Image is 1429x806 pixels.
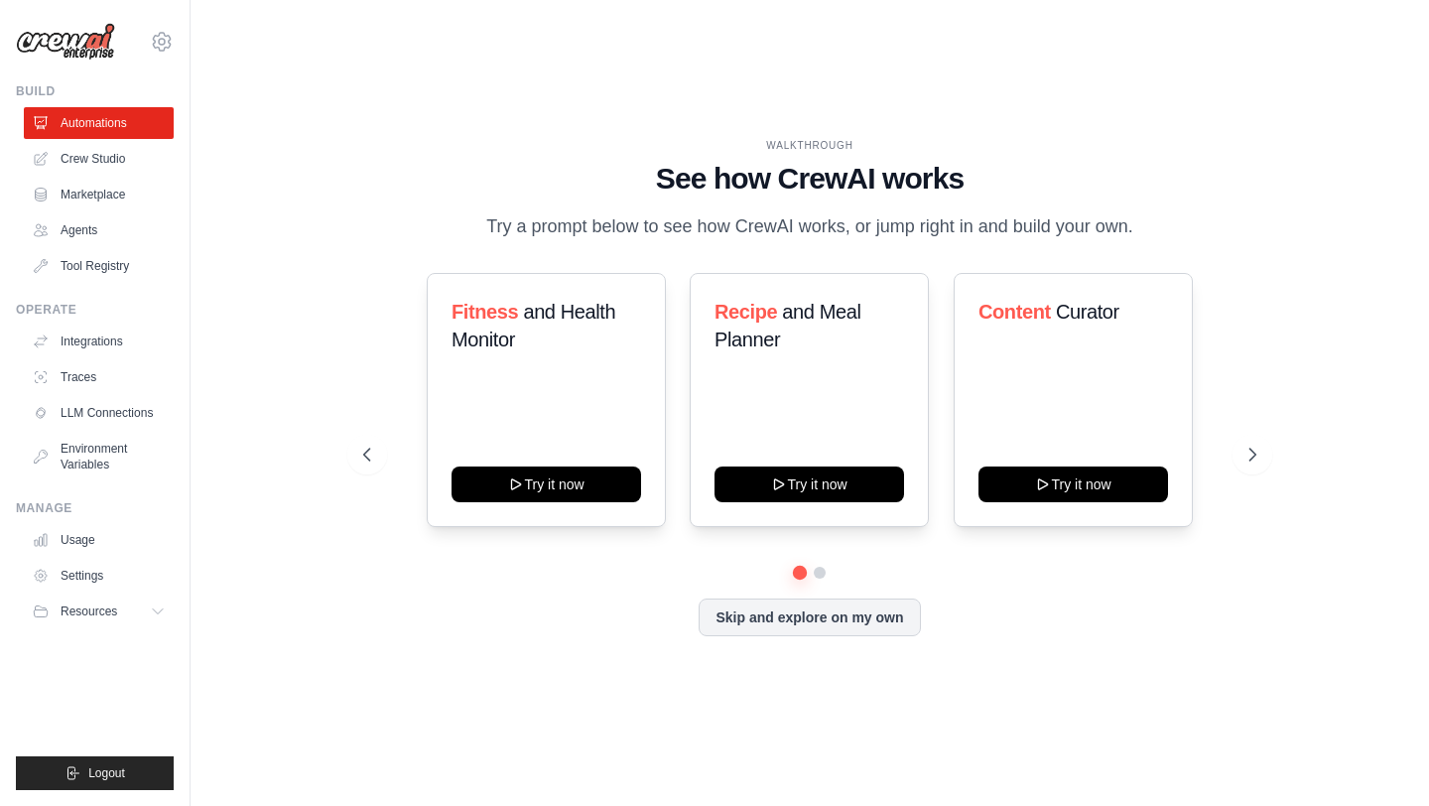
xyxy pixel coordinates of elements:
button: Try it now [714,467,904,502]
a: Environment Variables [24,433,174,480]
a: Settings [24,560,174,592]
button: Try it now [978,467,1168,502]
span: Content [978,301,1051,323]
p: Try a prompt below to see how CrewAI works, or jump right in and build your own. [476,212,1143,241]
span: Resources [61,604,117,619]
button: Try it now [452,467,641,502]
h1: See how CrewAI works [363,161,1255,197]
span: Curator [1055,301,1118,323]
span: and Health Monitor [452,301,615,350]
span: Logout [88,765,125,781]
div: WALKTHROUGH [363,138,1255,153]
button: Resources [24,596,174,627]
span: Fitness [452,301,518,323]
a: Marketplace [24,179,174,210]
a: Agents [24,214,174,246]
span: and Meal Planner [714,301,860,350]
a: Tool Registry [24,250,174,282]
img: Logo [16,23,115,61]
div: Operate [16,302,174,318]
a: Usage [24,524,174,556]
a: Automations [24,107,174,139]
a: Traces [24,361,174,393]
button: Skip and explore on my own [699,599,920,636]
span: Recipe [714,301,777,323]
a: LLM Connections [24,397,174,429]
a: Crew Studio [24,143,174,175]
a: Integrations [24,326,174,357]
button: Logout [16,756,174,790]
div: Manage [16,500,174,516]
div: Build [16,83,174,99]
